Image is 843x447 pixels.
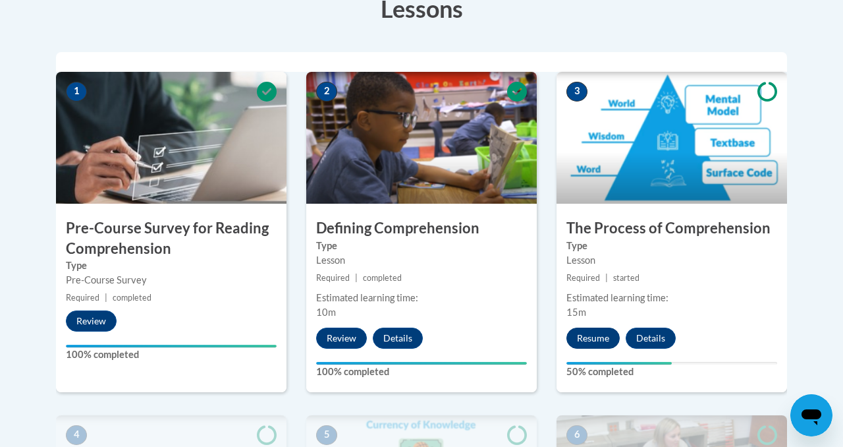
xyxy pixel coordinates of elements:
span: Required [566,273,600,283]
div: Your progress [316,362,527,365]
span: 4 [66,425,87,445]
div: Lesson [316,253,527,268]
label: Type [566,239,777,253]
button: Details [373,328,423,349]
span: completed [113,293,151,303]
h3: Pre-Course Survey for Reading Comprehension [56,218,286,259]
div: Estimated learning time: [566,291,777,305]
label: Type [66,258,277,273]
span: | [355,273,358,283]
span: started [613,273,639,283]
label: 100% completed [316,365,527,379]
button: Review [316,328,367,349]
span: Required [66,293,99,303]
img: Course Image [56,72,286,204]
span: 2 [316,82,337,102]
img: Course Image [557,72,787,204]
div: Your progress [66,345,277,347]
span: 6 [566,425,587,445]
label: 50% completed [566,365,777,379]
span: 3 [566,82,587,102]
h3: The Process of Comprehension [557,218,787,239]
span: 10m [316,307,336,318]
iframe: Button to launch messaging window [790,394,832,436]
label: 100% completed [66,347,277,362]
button: Details [626,328,676,349]
h3: Defining Comprehension [306,218,537,239]
button: Resume [566,328,620,349]
span: completed [363,273,402,283]
span: 5 [316,425,337,445]
span: | [105,293,107,303]
img: Course Image [306,72,537,204]
span: Required [316,273,350,283]
div: Estimated learning time: [316,291,527,305]
span: 1 [66,82,87,102]
label: Type [316,239,527,253]
button: Review [66,311,117,332]
span: 15m [566,307,586,318]
span: | [605,273,608,283]
div: Your progress [566,362,672,365]
div: Pre-Course Survey [66,273,277,287]
div: Lesson [566,253,777,268]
